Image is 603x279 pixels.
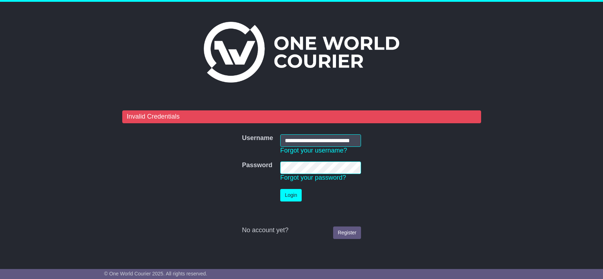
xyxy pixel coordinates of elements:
a: Register [333,226,361,239]
label: Password [242,161,272,169]
button: Login [280,189,302,201]
span: © One World Courier 2025. All rights reserved. [104,271,207,276]
div: Invalid Credentials [122,110,481,123]
a: Forgot your username? [280,147,347,154]
a: Forgot your password? [280,174,346,181]
img: One World [204,22,399,83]
div: No account yet? [242,226,361,234]
label: Username [242,134,273,142]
